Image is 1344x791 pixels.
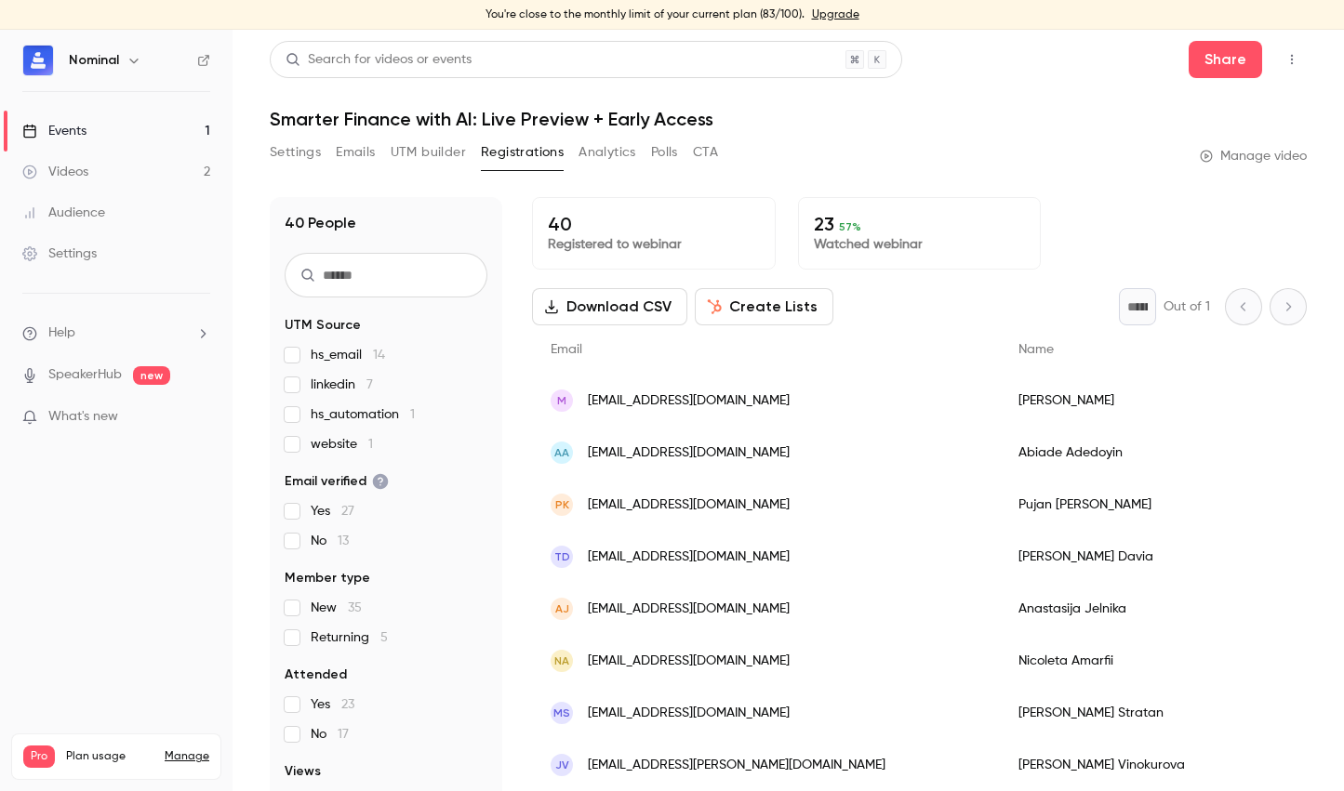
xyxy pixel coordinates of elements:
span: 57 % [839,220,861,233]
span: 5 [380,631,388,644]
span: JV [555,757,569,773]
span: Yes [311,695,354,714]
span: NA [554,653,569,669]
span: 23 [341,698,354,711]
span: 7 [366,378,373,391]
button: UTM builder [391,138,466,167]
span: No [311,532,349,550]
span: UTM Source [285,316,361,335]
span: Plan usage [66,749,153,764]
span: [EMAIL_ADDRESS][DOMAIN_NAME] [588,547,790,567]
button: Share [1189,41,1262,78]
span: AA [554,444,569,461]
span: 1 [368,438,373,451]
span: Views [285,762,321,781]
span: new [133,366,170,385]
span: [EMAIL_ADDRESS][DOMAIN_NAME] [588,495,790,515]
a: Upgrade [812,7,859,22]
span: linkedin [311,376,373,394]
button: Polls [651,138,678,167]
div: Settings [22,244,97,263]
span: 14 [373,349,385,362]
span: [EMAIL_ADDRESS][PERSON_NAME][DOMAIN_NAME] [588,756,885,775]
p: Out of 1 [1164,297,1210,316]
span: hs_email [311,346,385,364]
span: Pro [23,745,55,768]
span: No [311,725,349,744]
span: PK [555,496,569,513]
span: Member type [285,569,370,587]
span: [EMAIL_ADDRESS][DOMAIN_NAME] [588,600,790,619]
span: Help [48,323,75,343]
span: 35 [348,601,362,614]
h1: Smarter Finance with AI: Live Preview + Early Access [270,108,1307,130]
span: TD [554,548,570,565]
button: Settings [270,138,321,167]
h1: 40 People [285,212,356,234]
span: Email [551,343,582,356]
span: Email verified [285,472,389,491]
span: Name [1018,343,1054,356]
span: website [311,435,373,454]
img: Nominal [23,46,53,75]
span: M [557,392,566,409]
p: 23 [814,213,1026,235]
h6: Nominal [69,51,119,70]
a: Manage video [1200,147,1307,165]
span: 17 [338,728,349,741]
span: [EMAIL_ADDRESS][DOMAIN_NAME] [588,652,790,671]
span: 27 [341,505,354,518]
span: Returning [311,628,388,647]
button: CTA [693,138,718,167]
button: Download CSV [532,288,687,325]
span: 1 [410,408,415,421]
p: Watched webinar [814,235,1026,254]
span: [EMAIL_ADDRESS][DOMAIN_NAME] [588,391,790,411]
div: Audience [22,204,105,222]
span: MS [553,705,570,721]
span: Yes [311,502,354,521]
div: Events [22,122,86,140]
button: Registrations [481,138,564,167]
span: hs_automation [311,405,415,424]
a: SpeakerHub [48,365,122,385]
span: Attended [285,666,347,684]
p: 40 [548,213,760,235]
span: AJ [555,600,569,617]
span: New [311,599,362,617]
div: Search for videos or events [286,50,472,70]
a: Manage [165,749,209,764]
button: Analytics [579,138,636,167]
div: Videos [22,163,88,181]
li: help-dropdown-opener [22,323,210,343]
span: 13 [338,534,349,547]
button: Create Lists [695,288,833,325]
button: Emails [336,138,375,167]
span: [EMAIL_ADDRESS][DOMAIN_NAME] [588,443,790,463]
span: What's new [48,407,118,427]
span: [EMAIL_ADDRESS][DOMAIN_NAME] [588,704,790,723]
p: Registered to webinar [548,235,760,254]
